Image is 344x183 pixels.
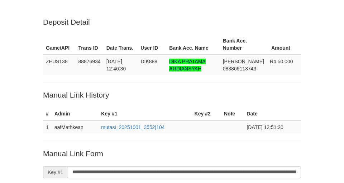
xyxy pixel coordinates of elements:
p: Manual Link History [43,90,301,100]
span: Key #1 [43,166,68,178]
th: Game/API [43,34,75,55]
th: Admin [52,107,99,120]
th: Amount [267,34,301,55]
td: [DATE] 12:51:20 [244,120,301,134]
th: User ID [138,34,166,55]
th: Trans ID [75,34,103,55]
th: Date Trans. [104,34,138,55]
td: aafMathkean [52,120,99,134]
th: # [43,107,52,120]
td: 1 [43,120,52,134]
a: mutasi_20251001_3552|104 [101,124,164,130]
th: Key #1 [98,107,191,120]
p: Deposit Detail [43,17,301,27]
th: Bank Acc. Number [220,34,267,55]
span: [DATE] 12:46:36 [106,59,126,71]
td: ZEUS138 [43,55,75,75]
span: Rp 50,000 [270,59,293,64]
td: 88876934 [75,55,103,75]
span: DIK888 [140,59,157,64]
th: Date [244,107,301,120]
span: [PERSON_NAME] [223,59,264,64]
th: Bank Acc. Name [166,34,220,55]
span: Nama rekening >18 huruf, harap diedit [169,59,205,71]
th: Note [221,107,244,120]
th: Key #2 [192,107,221,120]
span: Copy 083869113743 to clipboard [223,66,256,71]
p: Manual Link Form [43,148,301,159]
